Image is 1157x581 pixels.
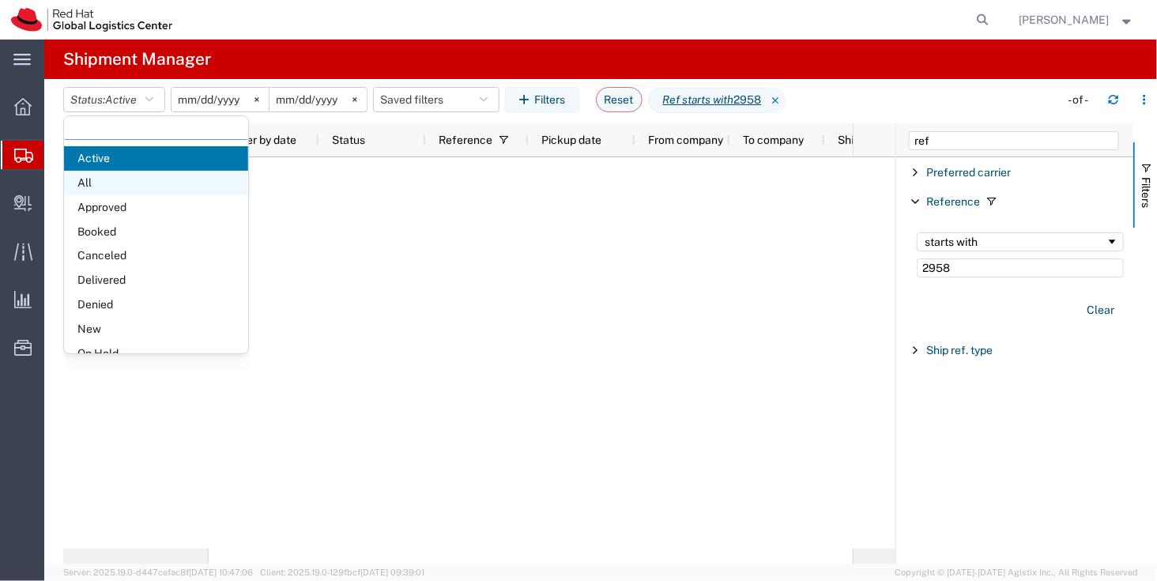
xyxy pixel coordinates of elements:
span: Client: 2025.19.0-129fbcf [260,568,424,577]
span: Reference [439,134,492,146]
span: [DATE] 09:39:01 [360,568,424,577]
input: Filter Columns Input [909,131,1119,150]
span: Canceled [64,243,248,268]
span: Booked [64,220,248,244]
span: From company [648,134,723,146]
input: Filter Value [917,258,1124,277]
span: Ship ref. type [926,344,993,357]
span: On Hold [64,341,248,366]
span: Preferred carrier [926,166,1011,179]
h4: Shipment Manager [63,40,211,79]
span: Soojung Mansberger [1019,11,1110,28]
span: Filters [1140,177,1152,208]
div: Filter List 3 Filters [896,157,1133,564]
button: Saved filters [373,87,499,112]
button: Reset [596,87,643,112]
button: Filters [505,87,579,112]
i: Ref starts with [663,92,734,108]
span: To company [743,134,804,146]
span: Delivered [64,268,248,292]
div: starts with [925,236,1106,248]
span: Ref starts with 2958 [648,88,767,113]
input: Not set [171,88,269,111]
span: Pickup date [541,134,601,146]
button: Clear [1077,297,1124,323]
input: Not set [269,88,367,111]
span: New [64,317,248,341]
span: Ship mode [838,134,891,146]
span: Status [332,134,365,146]
span: Copyright © [DATE]-[DATE] Agistix Inc., All Rights Reserved [895,566,1138,579]
span: Reference [926,195,980,208]
button: [PERSON_NAME] [1019,10,1136,29]
button: Status:Active [63,87,165,112]
span: Approved [64,195,248,220]
div: Filtering operator [917,232,1124,251]
span: [DATE] 10:47:06 [189,568,253,577]
div: - of - [1068,92,1095,108]
span: Active [105,93,137,106]
img: logo [11,8,172,32]
span: Server: 2025.19.0-d447cefac8f [63,568,253,577]
span: Denied [64,292,248,317]
span: Deliver by date [221,134,296,146]
span: Active [64,146,248,171]
span: All [64,171,248,195]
